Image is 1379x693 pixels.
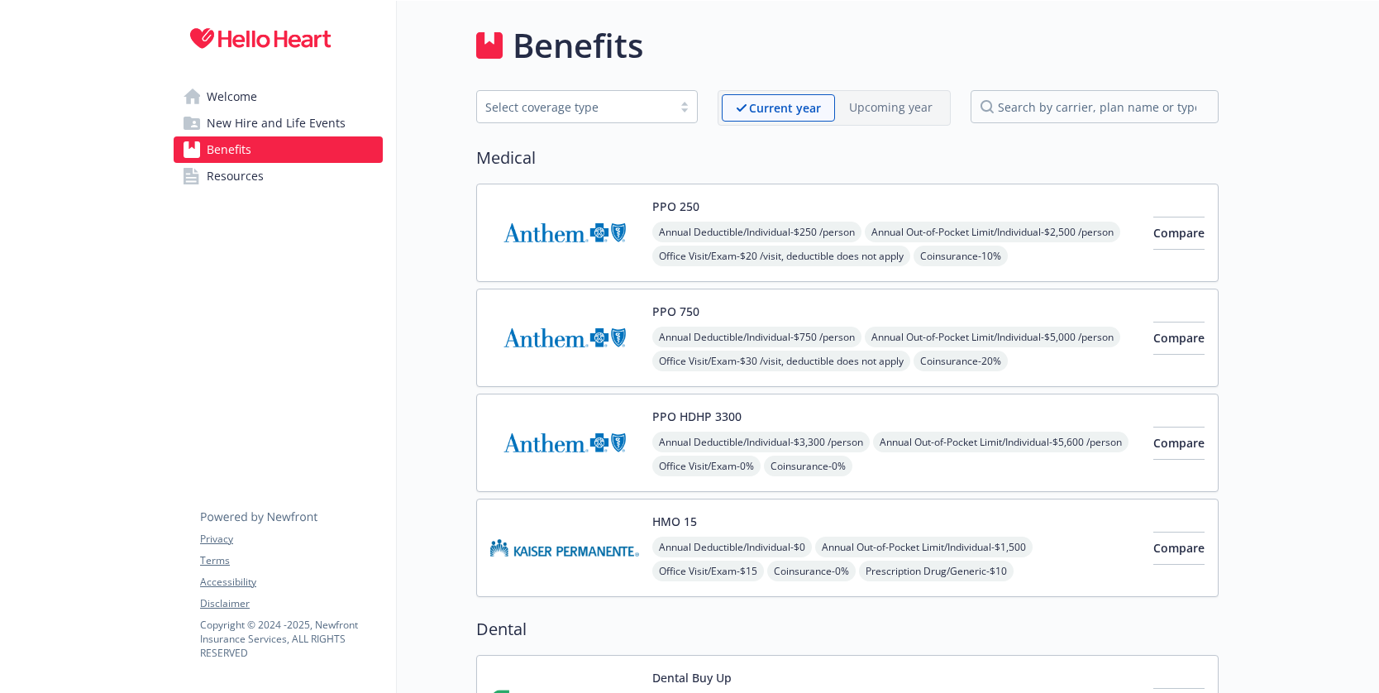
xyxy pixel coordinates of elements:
[1153,532,1205,565] button: Compare
[1153,322,1205,355] button: Compare
[652,222,861,242] span: Annual Deductible/Individual - $250 /person
[200,575,382,590] a: Accessibility
[476,617,1219,642] h2: Dental
[174,136,383,163] a: Benefits
[971,90,1219,123] input: search by carrier, plan name or type
[835,94,947,122] span: Upcoming year
[174,163,383,189] a: Resources
[485,98,664,116] div: Select coverage type
[767,561,856,581] span: Coinsurance - 0%
[849,98,933,116] p: Upcoming year
[652,246,910,266] span: Office Visit/Exam - $20 /visit, deductible does not apply
[200,596,382,611] a: Disclaimer
[764,456,852,476] span: Coinsurance - 0%
[1153,427,1205,460] button: Compare
[200,532,382,547] a: Privacy
[652,303,699,320] button: PPO 750
[490,513,639,583] img: Kaiser Permanente Insurance Company carrier logo
[865,222,1120,242] span: Annual Out-of-Pocket Limit/Individual - $2,500 /person
[652,198,699,215] button: PPO 250
[865,327,1120,347] span: Annual Out-of-Pocket Limit/Individual - $5,000 /person
[652,327,861,347] span: Annual Deductible/Individual - $750 /person
[490,408,639,478] img: Anthem Blue Cross carrier logo
[873,432,1128,452] span: Annual Out-of-Pocket Limit/Individual - $5,600 /person
[1153,540,1205,556] span: Compare
[652,456,761,476] span: Office Visit/Exam - 0%
[914,351,1008,371] span: Coinsurance - 20%
[1153,330,1205,346] span: Compare
[200,618,382,660] p: Copyright © 2024 - 2025 , Newfront Insurance Services, ALL RIGHTS RESERVED
[513,21,643,70] h1: Benefits
[490,198,639,268] img: Anthem Blue Cross carrier logo
[652,513,697,530] button: HMO 15
[652,351,910,371] span: Office Visit/Exam - $30 /visit, deductible does not apply
[1153,217,1205,250] button: Compare
[207,136,251,163] span: Benefits
[207,84,257,110] span: Welcome
[652,561,764,581] span: Office Visit/Exam - $15
[815,537,1033,557] span: Annual Out-of-Pocket Limit/Individual - $1,500
[174,84,383,110] a: Welcome
[207,110,346,136] span: New Hire and Life Events
[652,537,812,557] span: Annual Deductible/Individual - $0
[207,163,264,189] span: Resources
[914,246,1008,266] span: Coinsurance - 10%
[476,146,1219,170] h2: Medical
[652,432,870,452] span: Annual Deductible/Individual - $3,300 /person
[490,303,639,373] img: Anthem Blue Cross carrier logo
[1153,225,1205,241] span: Compare
[859,561,1014,581] span: Prescription Drug/Generic - $10
[1153,435,1205,451] span: Compare
[200,553,382,568] a: Terms
[652,669,732,686] button: Dental Buy Up
[174,110,383,136] a: New Hire and Life Events
[749,99,821,117] p: Current year
[652,408,742,425] button: PPO HDHP 3300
